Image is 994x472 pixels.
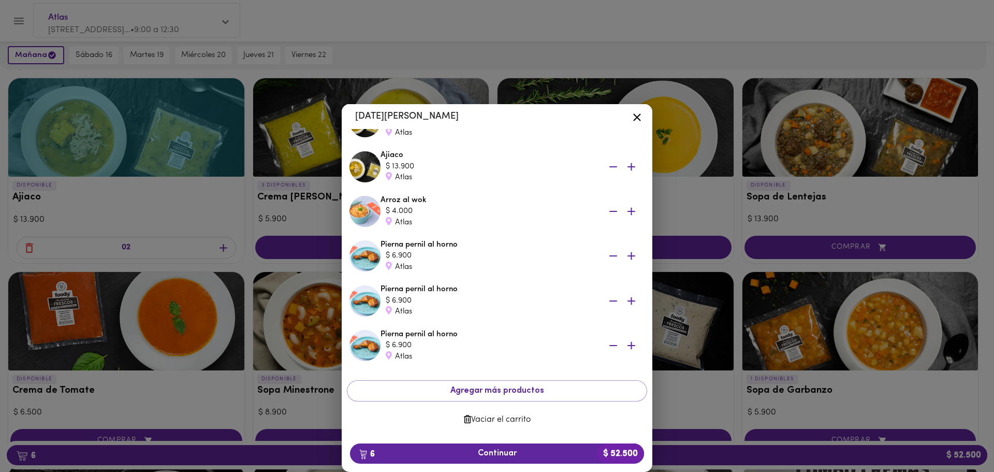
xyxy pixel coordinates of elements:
div: Arroz al wok [381,195,645,228]
img: Pierna pernil al horno [349,285,381,317]
img: cart.png [359,449,367,460]
div: Pierna pernil al horno [381,284,645,317]
b: 6 [353,447,381,461]
div: Atlas [386,306,593,317]
img: Ajiaco [349,151,381,182]
iframe: Messagebird Livechat Widget [934,412,984,462]
div: Atlas [386,262,593,273]
b: $ 52.500 [597,444,644,464]
span: Agregar más productos [356,386,638,396]
div: Pierna pernil al horno [381,239,645,273]
div: $ 6.900 [386,250,593,261]
li: [DATE][PERSON_NAME] [347,104,647,129]
button: Agregar más productos [347,380,647,402]
div: Ajiaco [381,150,645,183]
img: Pierna pernil al horno [349,330,381,361]
div: Atlas [386,351,593,362]
div: Atlas [386,127,593,138]
span: Continuar [358,449,636,459]
div: $ 6.900 [386,340,593,351]
div: Pierna pernil al horno [381,329,645,362]
span: Vaciar el carrito [355,415,639,425]
div: Atlas [386,217,593,228]
div: $ 6.900 [386,295,593,306]
button: Vaciar el carrito [347,410,647,430]
div: $ 4.000 [386,206,593,217]
img: Arroz al wok [349,196,381,227]
button: 6Continuar$ 52.500 [350,444,644,464]
div: $ 13.900 [386,161,593,172]
div: Atlas [386,172,593,183]
img: Pierna pernil al horno [349,240,381,271]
